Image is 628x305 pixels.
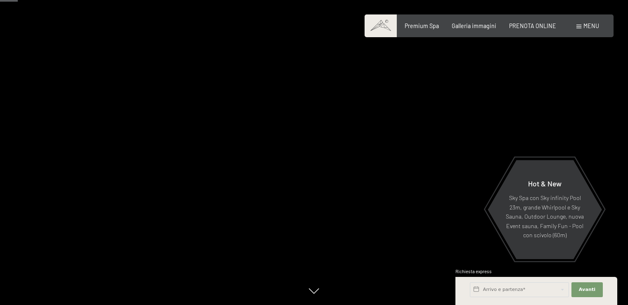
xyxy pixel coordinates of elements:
a: Hot & New Sky Spa con Sky infinity Pool 23m, grande Whirlpool e Sky Sauna, Outdoor Lounge, nuova ... [487,160,602,260]
span: Richiesta express [455,269,492,274]
button: Avanti [571,282,603,297]
a: Galleria immagini [452,22,496,29]
span: Menu [583,22,599,29]
a: Premium Spa [405,22,439,29]
span: Avanti [579,286,595,293]
span: Hot & New [528,179,562,188]
p: Sky Spa con Sky infinity Pool 23m, grande Whirlpool e Sky Sauna, Outdoor Lounge, nuova Event saun... [505,193,584,240]
a: PRENOTA ONLINE [509,22,556,29]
